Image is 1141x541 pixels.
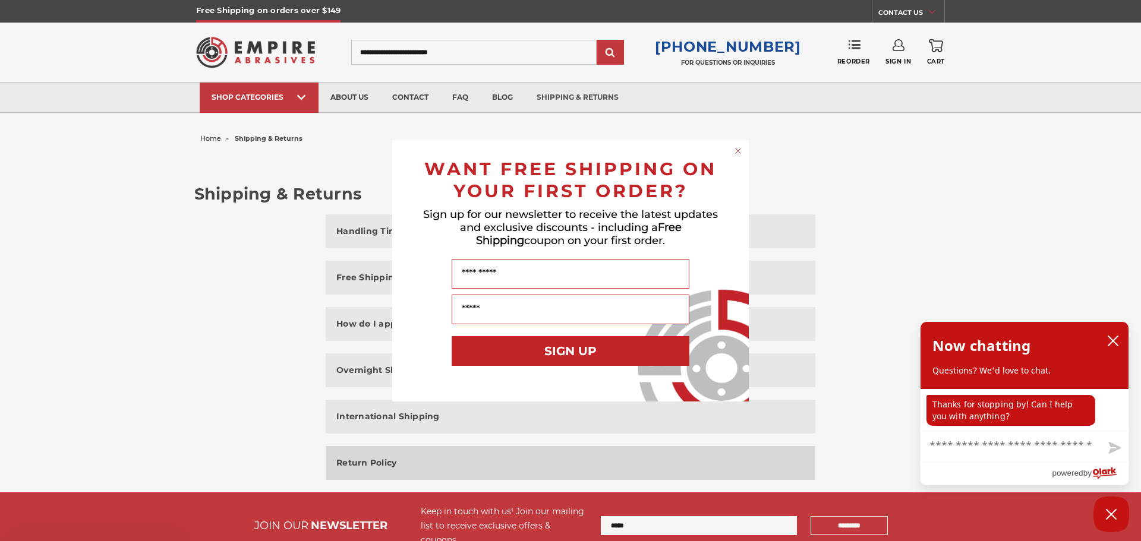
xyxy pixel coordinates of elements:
[921,389,1129,431] div: chat
[452,336,689,366] button: SIGN UP
[926,395,1095,426] p: Thanks for stopping by! Can I help you with anything?
[932,365,1117,377] p: Questions? We'd love to chat.
[424,158,717,202] span: WANT FREE SHIPPING ON YOUR FIRST ORDER?
[732,145,744,157] button: Close dialog
[1052,466,1083,480] span: powered
[1052,463,1129,485] a: Powered by Olark
[1104,332,1123,350] button: close chatbox
[476,221,682,247] span: Free Shipping
[1099,435,1129,462] button: Send message
[932,334,1030,357] h2: Now chatting
[1093,496,1129,532] button: Close Chatbox
[1083,466,1092,480] span: by
[920,321,1129,485] div: olark chatbox
[423,208,718,247] span: Sign up for our newsletter to receive the latest updates and exclusive discounts - including a co...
